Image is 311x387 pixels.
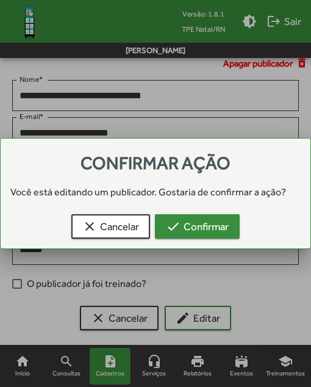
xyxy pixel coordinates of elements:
[82,215,139,237] span: Cancelar
[80,153,231,173] span: Confirmar ação
[166,219,181,234] mat-icon: check
[155,214,240,239] button: Confirmar
[82,219,97,234] mat-icon: clear
[166,215,229,237] span: Confirmar
[71,214,150,239] button: Cancelar
[1,185,310,200] div: Você está editando um publicador. Gostaria de confirmar a ação?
